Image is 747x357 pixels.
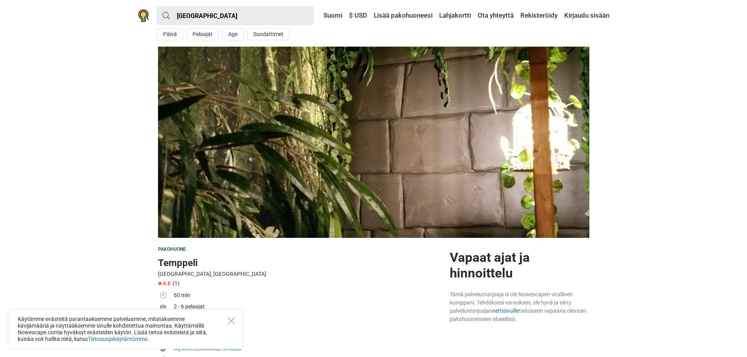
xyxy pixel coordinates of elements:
[222,28,244,40] button: Age
[347,9,369,23] a: $ USD
[228,317,235,324] button: Close
[518,9,560,23] a: Rekisteröidy
[157,28,183,40] button: Päivä
[158,256,443,270] h1: Temppeli
[372,9,434,23] a: Lisää pakohuoneesi
[157,6,314,25] input: kokeile “London”
[173,280,180,286] span: (1)
[450,250,589,281] h2: Vapaat ajat ja hinnoittelu
[88,336,147,342] a: Tietosuojakäytäntömme
[158,47,589,238] img: Temppeli photo 1
[492,308,519,314] a: nettisivuille
[174,344,443,355] td: , ,
[562,9,609,23] a: Kirjaudu sisään
[450,290,589,323] div: Tämä palveluntarjoaja ei ole Nowescapen virallinen kumppani. Tehdäksesi varauksen, ole hyvä ja si...
[318,13,324,18] img: Suomi
[174,302,443,313] td: 2 - 6 pelaajat
[158,270,443,278] div: [GEOGRAPHIC_DATA], [GEOGRAPHIC_DATA]
[138,9,149,22] img: Nowescape logo
[476,9,516,23] a: Ota yhteyttä
[174,290,443,302] td: 60 min
[158,281,162,285] img: Star
[247,28,290,40] button: Suodattimet
[437,9,473,23] a: Lahjakortti
[8,309,243,349] div: Käytämme evästeitä parantaaksemme palveluamme, mitataksemme kävijämääriä ja näyttääksemme sinulle...
[316,9,344,23] a: Suomi
[158,246,186,252] span: Pakohuone
[174,325,443,333] div: Sopii:
[158,280,171,286] span: 4.6
[186,28,219,40] button: Pelaajat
